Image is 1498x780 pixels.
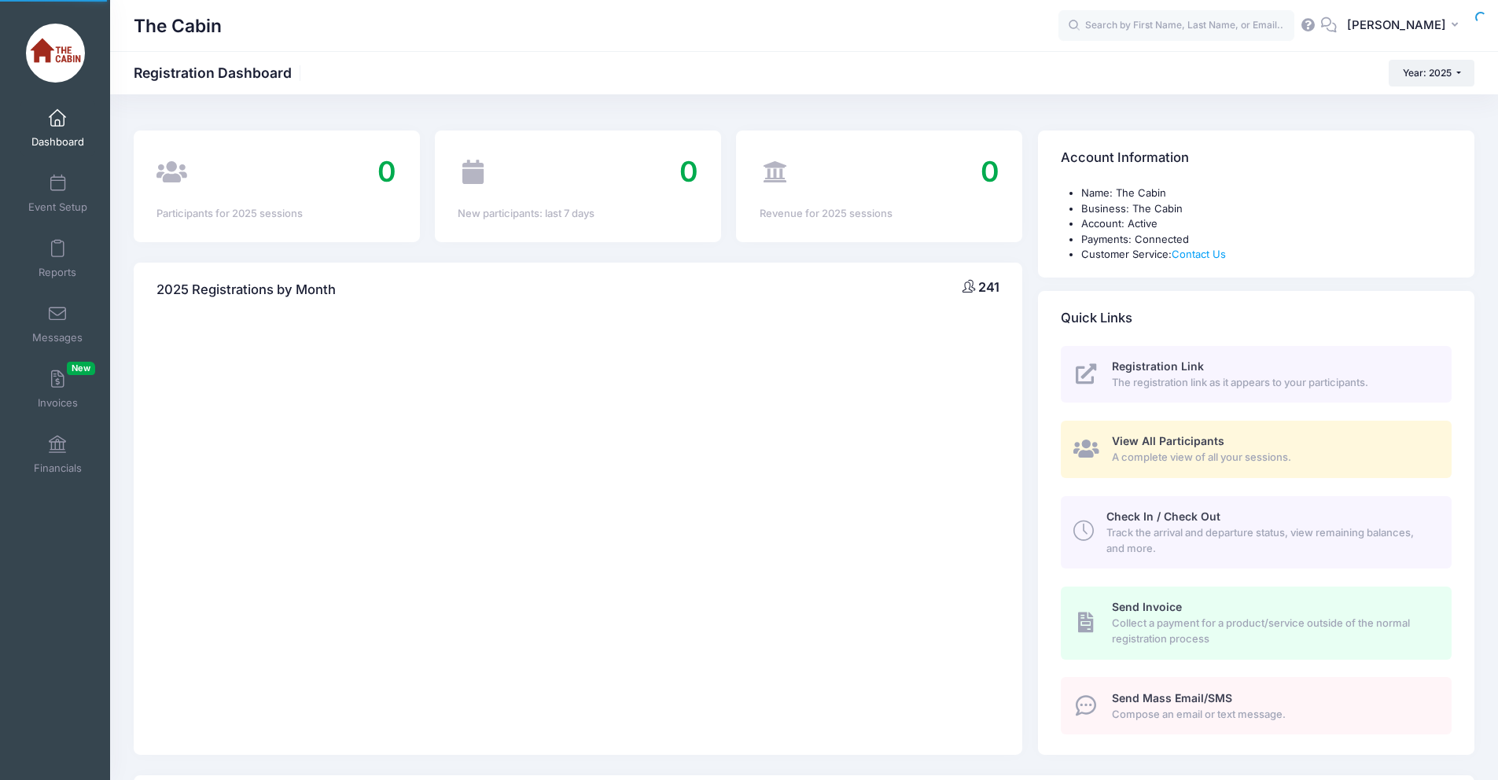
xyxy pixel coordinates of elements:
[32,331,83,344] span: Messages
[1061,346,1452,403] a: Registration Link The registration link as it appears to your participants.
[20,362,95,417] a: InvoicesNew
[1347,17,1446,34] span: [PERSON_NAME]
[134,8,222,44] h1: The Cabin
[981,154,999,189] span: 0
[1061,421,1452,478] a: View All Participants A complete view of all your sessions.
[1106,525,1434,556] span: Track the arrival and departure status, view remaining balances, and more.
[28,201,87,214] span: Event Setup
[1061,296,1132,340] h4: Quick Links
[26,24,85,83] img: The Cabin
[1112,616,1434,646] span: Collect a payment for a product/service outside of the normal registration process
[1081,216,1452,232] li: Account: Active
[679,154,698,189] span: 0
[1112,450,1434,465] span: A complete view of all your sessions.
[1081,232,1452,248] li: Payments: Connected
[20,166,95,221] a: Event Setup
[39,266,76,279] span: Reports
[1061,677,1452,734] a: Send Mass Email/SMS Compose an email or text message.
[1112,600,1182,613] span: Send Invoice
[1112,707,1434,723] span: Compose an email or text message.
[1403,67,1452,79] span: Year: 2025
[34,462,82,475] span: Financials
[760,206,999,222] div: Revenue for 2025 sessions
[156,267,336,312] h4: 2025 Registrations by Month
[1061,496,1452,568] a: Check In / Check Out Track the arrival and departure status, view remaining balances, and more.
[978,279,999,295] span: 241
[156,206,396,222] div: Participants for 2025 sessions
[134,64,305,81] h1: Registration Dashboard
[1112,434,1224,447] span: View All Participants
[1112,691,1232,705] span: Send Mass Email/SMS
[67,362,95,375] span: New
[1112,359,1204,373] span: Registration Link
[1337,8,1474,44] button: [PERSON_NAME]
[458,206,697,222] div: New participants: last 7 days
[377,154,396,189] span: 0
[1081,201,1452,217] li: Business: The Cabin
[20,296,95,351] a: Messages
[31,135,84,149] span: Dashboard
[1081,186,1452,201] li: Name: The Cabin
[1081,247,1452,263] li: Customer Service:
[20,101,95,156] a: Dashboard
[1389,60,1474,86] button: Year: 2025
[38,396,78,410] span: Invoices
[1172,248,1226,260] a: Contact Us
[20,427,95,482] a: Financials
[1061,587,1452,659] a: Send Invoice Collect a payment for a product/service outside of the normal registration process
[1058,10,1294,42] input: Search by First Name, Last Name, or Email...
[1106,510,1220,523] span: Check In / Check Out
[1061,136,1189,181] h4: Account Information
[1112,375,1434,391] span: The registration link as it appears to your participants.
[20,231,95,286] a: Reports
